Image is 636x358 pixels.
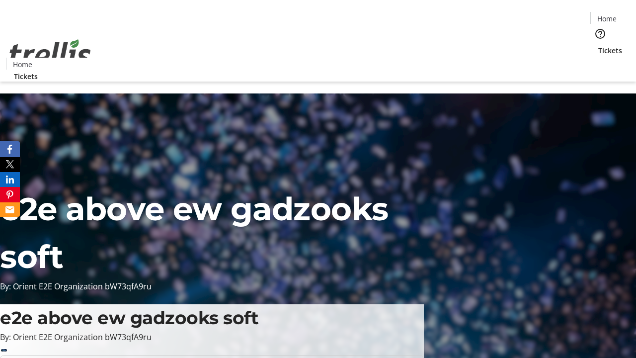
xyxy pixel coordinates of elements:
[590,24,610,44] button: Help
[13,59,32,70] span: Home
[590,56,610,76] button: Cart
[6,28,94,78] img: Orient E2E Organization bW73qfA9ru's Logo
[6,71,46,82] a: Tickets
[14,71,38,82] span: Tickets
[597,13,617,24] span: Home
[590,45,630,56] a: Tickets
[598,45,622,56] span: Tickets
[6,59,38,70] a: Home
[591,13,623,24] a: Home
